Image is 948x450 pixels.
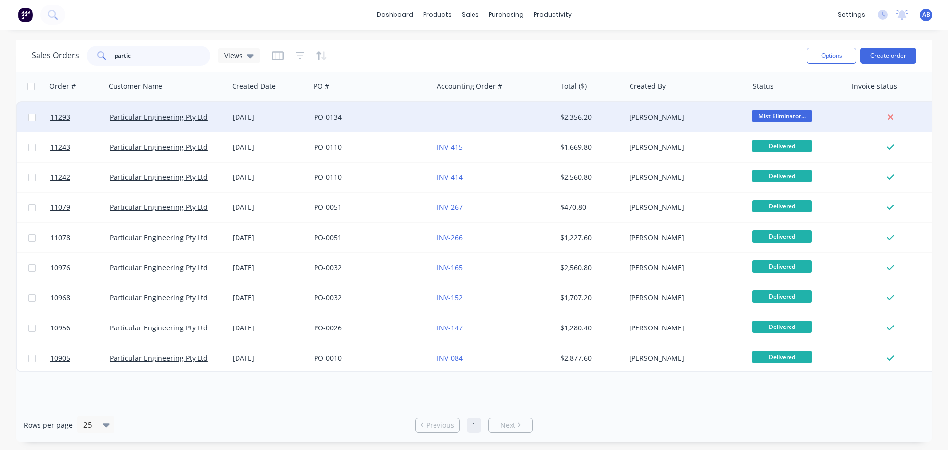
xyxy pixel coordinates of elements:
[50,313,110,343] a: 10956
[50,102,110,132] a: 11293
[110,293,208,302] a: Particular Engineering Pty Ltd
[629,142,739,152] div: [PERSON_NAME]
[50,343,110,373] a: 10905
[560,353,618,363] div: $2,877.60
[233,172,306,182] div: [DATE]
[314,353,424,363] div: PO-0010
[50,172,70,182] span: 11242
[50,253,110,283] a: 10976
[484,7,529,22] div: purchasing
[50,263,70,273] span: 10976
[314,263,424,273] div: PO-0032
[49,82,76,91] div: Order #
[807,48,856,64] button: Options
[50,323,70,333] span: 10956
[50,283,110,313] a: 10968
[24,420,73,430] span: Rows per page
[110,172,208,182] a: Particular Engineering Pty Ltd
[437,353,463,363] a: INV-084
[233,112,306,122] div: [DATE]
[629,203,739,212] div: [PERSON_NAME]
[437,203,463,212] a: INV-267
[630,82,666,91] div: Created By
[233,293,306,303] div: [DATE]
[437,142,463,152] a: INV-415
[560,263,618,273] div: $2,560.80
[629,233,739,243] div: [PERSON_NAME]
[629,323,739,333] div: [PERSON_NAME]
[50,193,110,222] a: 11079
[115,46,211,66] input: Search...
[560,323,618,333] div: $1,280.40
[752,321,812,333] span: Delivered
[852,82,897,91] div: Invoice status
[50,233,70,243] span: 11078
[314,203,424,212] div: PO-0051
[314,82,329,91] div: PO #
[860,48,916,64] button: Create order
[110,263,208,272] a: Particular Engineering Pty Ltd
[50,353,70,363] span: 10905
[437,82,502,91] div: Accounting Order #
[411,418,537,433] ul: Pagination
[560,293,618,303] div: $1,707.20
[110,323,208,332] a: Particular Engineering Pty Ltd
[752,200,812,212] span: Delivered
[560,142,618,152] div: $1,669.80
[32,51,79,60] h1: Sales Orders
[629,293,739,303] div: [PERSON_NAME]
[752,110,812,122] span: Mist Eliminator...
[372,7,418,22] a: dashboard
[629,172,739,182] div: [PERSON_NAME]
[560,233,618,243] div: $1,227.60
[437,293,463,302] a: INV-152
[629,263,739,273] div: [PERSON_NAME]
[233,263,306,273] div: [DATE]
[922,10,930,19] span: AB
[629,112,739,122] div: [PERSON_NAME]
[314,293,424,303] div: PO-0032
[560,82,587,91] div: Total ($)
[50,293,70,303] span: 10968
[233,142,306,152] div: [DATE]
[109,82,162,91] div: Customer Name
[314,142,424,152] div: PO-0110
[50,142,70,152] span: 11243
[426,420,454,430] span: Previous
[752,170,812,182] span: Delivered
[560,172,618,182] div: $2,560.80
[752,290,812,303] span: Delivered
[629,353,739,363] div: [PERSON_NAME]
[418,7,457,22] div: products
[314,233,424,243] div: PO-0051
[224,50,243,61] span: Views
[833,7,870,22] div: settings
[50,112,70,122] span: 11293
[232,82,276,91] div: Created Date
[437,233,463,242] a: INV-266
[50,203,70,212] span: 11079
[752,351,812,363] span: Delivered
[110,203,208,212] a: Particular Engineering Pty Ltd
[500,420,515,430] span: Next
[110,233,208,242] a: Particular Engineering Pty Ltd
[529,7,577,22] div: productivity
[233,323,306,333] div: [DATE]
[50,163,110,192] a: 11242
[314,323,424,333] div: PO-0026
[233,203,306,212] div: [DATE]
[110,353,208,363] a: Particular Engineering Pty Ltd
[314,172,424,182] div: PO-0110
[50,132,110,162] a: 11243
[560,203,618,212] div: $470.80
[416,420,459,430] a: Previous page
[752,260,812,273] span: Delivered
[467,418,481,433] a: Page 1 is your current page
[753,82,774,91] div: Status
[437,323,463,332] a: INV-147
[560,112,618,122] div: $2,356.20
[437,263,463,272] a: INV-165
[314,112,424,122] div: PO-0134
[110,142,208,152] a: Particular Engineering Pty Ltd
[489,420,532,430] a: Next page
